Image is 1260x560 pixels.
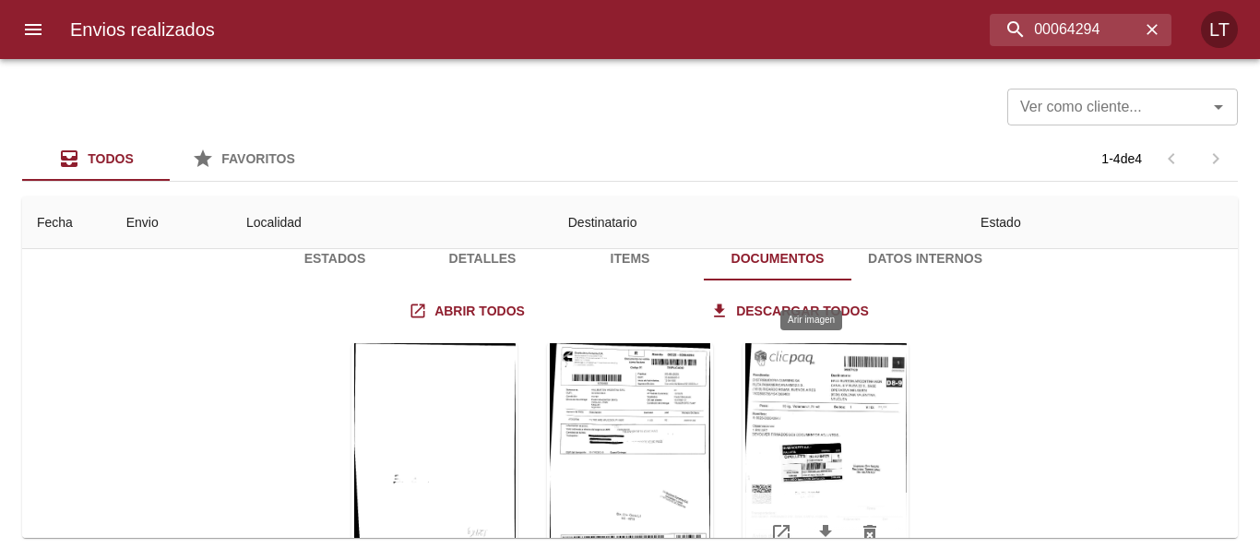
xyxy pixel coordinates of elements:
div: Tabs Envios [22,137,317,181]
div: Tabs detalle de guia [261,236,999,280]
span: Items [567,247,693,270]
a: Abrir [759,511,803,555]
span: Documentos [715,247,840,270]
th: Destinatario [553,197,966,249]
span: Estados [272,247,398,270]
a: Descargar todos [707,294,876,328]
th: Fecha [22,197,112,249]
button: Abrir [1206,94,1231,120]
p: 1 - 4 de 4 [1101,149,1142,168]
span: Datos Internos [862,247,988,270]
span: Pagina siguiente [1194,137,1238,181]
span: Detalles [420,247,545,270]
div: LT [1201,11,1238,48]
span: Descargar todos [714,300,869,323]
span: Favoritos [221,151,295,166]
th: Localidad [232,197,553,249]
h6: Envios realizados [70,15,215,44]
span: Todos [88,151,134,166]
input: buscar [990,14,1140,46]
a: Descargar [803,511,848,555]
button: Eliminar [848,511,892,555]
a: Abrir todos [405,294,532,328]
button: menu [11,7,55,52]
th: Estado [966,197,1238,249]
th: Envio [112,197,232,249]
span: Abrir todos [412,300,525,323]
